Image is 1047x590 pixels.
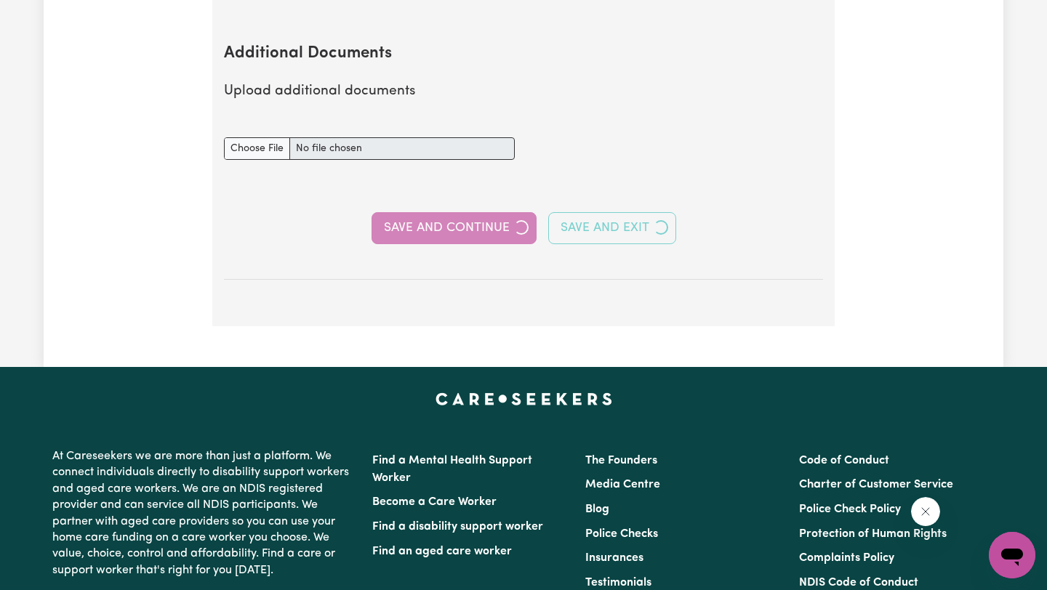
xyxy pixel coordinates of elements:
[585,552,643,564] a: Insurances
[799,528,947,540] a: Protection of Human Rights
[799,479,953,490] a: Charter of Customer Service
[372,521,543,533] a: Find a disability support worker
[372,455,532,484] a: Find a Mental Health Support Worker
[799,552,894,564] a: Complaints Policy
[799,504,901,515] a: Police Check Policy
[989,532,1035,578] iframe: Button to launch messaging window
[224,44,823,64] h2: Additional Documents
[372,496,497,508] a: Become a Care Worker
[585,455,657,466] a: The Founders
[224,81,823,102] p: Upload additional documents
[372,546,512,557] a: Find an aged care worker
[9,10,88,22] span: Need any help?
[585,479,660,490] a: Media Centre
[436,393,612,405] a: Careseekers home page
[585,528,658,540] a: Police Checks
[799,577,918,589] a: NDIS Code of Conduct
[911,497,940,526] iframe: Close message
[52,442,355,584] p: At Careseekers we are more than just a platform. We connect individuals directly to disability su...
[799,455,889,466] a: Code of Conduct
[585,577,651,589] a: Testimonials
[585,504,609,515] a: Blog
